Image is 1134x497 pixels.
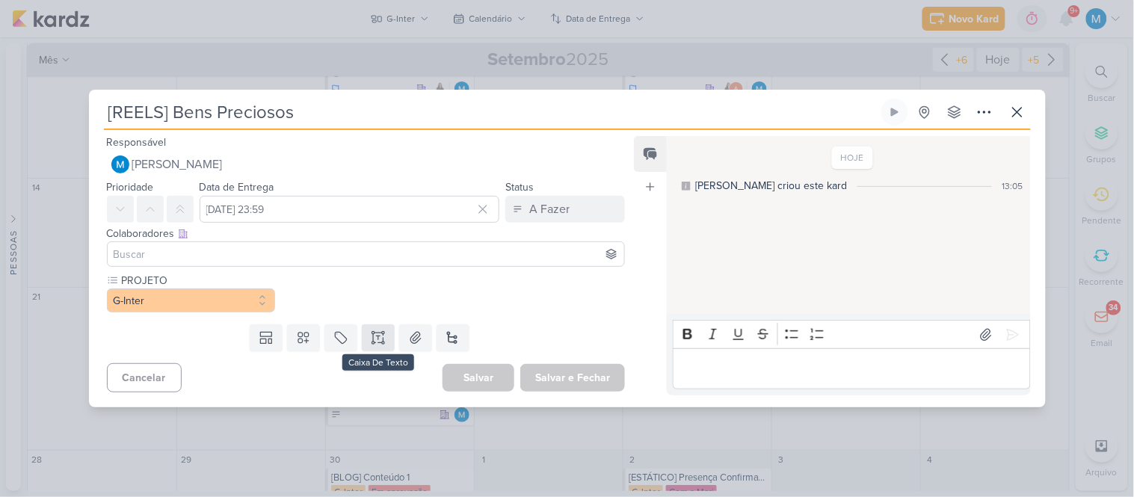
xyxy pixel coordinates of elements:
div: 13:05 [1002,179,1023,193]
input: Kard Sem Título [104,99,878,126]
input: Buscar [111,245,622,263]
img: MARIANA MIRANDA [111,155,129,173]
label: PROJETO [120,273,276,288]
div: A Fazer [529,200,570,218]
div: [PERSON_NAME] criou este kard [695,178,847,194]
button: Cancelar [107,363,182,392]
label: Data de Entrega [200,181,274,194]
button: [PERSON_NAME] [107,151,626,178]
span: [PERSON_NAME] [132,155,223,173]
label: Status [505,181,534,194]
div: Editor toolbar [673,320,1030,349]
div: Ligar relógio [889,106,901,118]
input: Select a date [200,196,500,223]
div: Colaboradores [107,226,626,241]
div: Editor editing area: main [673,348,1030,389]
label: Responsável [107,136,167,149]
label: Prioridade [107,181,154,194]
button: G-Inter [107,288,276,312]
div: Caixa De Texto [342,354,414,371]
button: A Fazer [505,196,625,223]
